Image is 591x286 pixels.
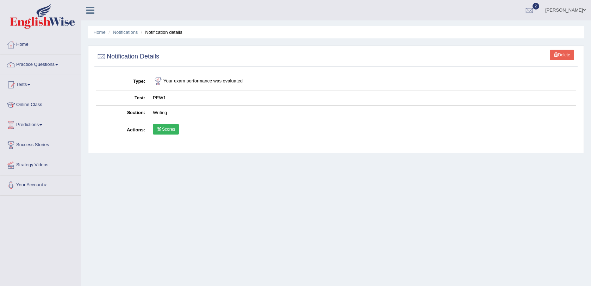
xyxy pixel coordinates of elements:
th: Actions [96,120,149,141]
h2: Notification Details [96,51,159,62]
a: Practice Questions [0,55,81,73]
a: Notifications [113,30,138,35]
td: PEW1 [149,91,576,106]
a: Strategy Videos [0,155,81,173]
a: Home [0,35,81,52]
a: Scores [153,124,179,135]
li: Notification details [139,29,182,36]
a: Tests [0,75,81,93]
th: Section [96,105,149,120]
span: 2 [533,3,540,10]
a: Predictions [0,115,81,133]
a: Success Stories [0,135,81,153]
th: Test [96,91,149,106]
td: Writing [149,105,576,120]
a: Online Class [0,95,81,113]
td: Your exam performance was evaluated [149,72,576,91]
a: Delete [550,50,574,60]
th: Type [96,72,149,91]
a: Your Account [0,175,81,193]
a: Home [93,30,106,35]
